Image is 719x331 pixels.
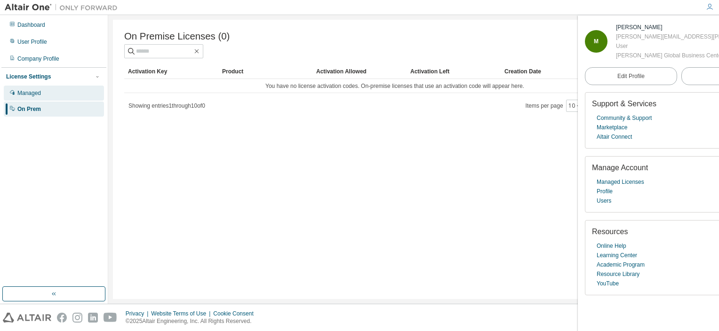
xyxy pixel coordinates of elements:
[5,3,122,12] img: Altair One
[597,269,639,279] a: Resource Library
[617,72,645,80] span: Edit Profile
[568,102,581,110] button: 10
[597,279,619,288] a: YouTube
[128,64,215,79] div: Activation Key
[88,313,98,323] img: linkedin.svg
[597,260,645,269] a: Academic Program
[213,310,259,317] div: Cookie Consent
[597,123,627,132] a: Marketplace
[585,67,677,85] a: Edit Profile
[6,73,51,80] div: License Settings
[597,177,644,187] a: Managed Licenses
[124,31,230,42] span: On Premise Licenses (0)
[104,313,117,323] img: youtube.svg
[17,21,45,29] div: Dashboard
[410,64,497,79] div: Activation Left
[597,196,611,205] a: Users
[592,100,656,108] span: Support & Services
[597,113,652,123] a: Community & Support
[128,102,205,109] span: Showing entries 1 through 10 of 0
[526,100,583,112] span: Items per page
[597,241,626,251] a: Online Help
[504,64,662,79] div: Creation Date
[17,89,41,97] div: Managed
[126,310,151,317] div: Privacy
[316,64,403,79] div: Activation Allowed
[17,55,59,63] div: Company Profile
[72,313,82,323] img: instagram.svg
[592,164,648,172] span: Manage Account
[57,313,67,323] img: facebook.svg
[124,79,665,93] td: You have no license activation codes. On-premise licenses that use an activation code will appear...
[151,310,213,317] div: Website Terms of Use
[126,317,259,325] p: © 2025 Altair Engineering, Inc. All Rights Reserved.
[17,105,41,113] div: On Prem
[597,251,637,260] a: Learning Center
[594,38,599,45] span: M
[222,64,309,79] div: Product
[17,38,47,46] div: User Profile
[597,132,632,142] a: Altair Connect
[3,313,51,323] img: altair_logo.svg
[597,187,613,196] a: Profile
[592,228,628,236] span: Resources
